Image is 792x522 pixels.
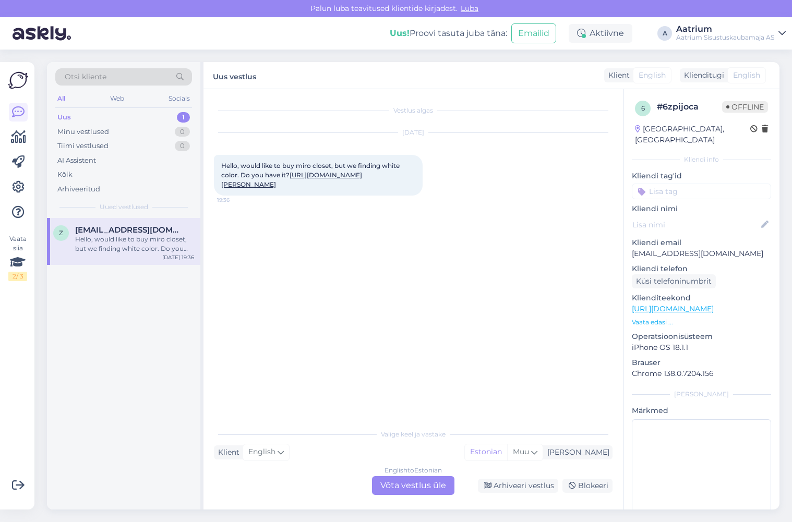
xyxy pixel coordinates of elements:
[632,318,771,327] p: Vaata edasi ...
[632,342,771,353] p: iPhone OS 18.1.1
[632,405,771,416] p: Märkmed
[632,357,771,368] p: Brauser
[632,184,771,199] input: Lisa tag
[657,101,722,113] div: # 6zpijoca
[632,219,759,230] input: Lisa nimi
[175,127,190,137] div: 0
[248,446,275,458] span: English
[385,466,442,475] div: English to Estonian
[632,331,771,342] p: Operatsioonisüsteem
[632,304,714,313] a: [URL][DOMAIN_NAME]
[75,225,184,235] span: zholudzn@gmail.com
[676,33,774,42] div: Aatrium Sisustuskaubamaja AS
[639,70,666,81] span: English
[214,128,613,137] div: [DATE]
[458,4,482,13] span: Luba
[632,203,771,214] p: Kliendi nimi
[632,274,716,288] div: Küsi telefoninumbrit
[57,112,71,123] div: Uus
[214,430,613,439] div: Valige keel ja vastake
[390,28,410,38] b: Uus!
[162,253,194,261] div: [DATE] 19:36
[166,92,192,105] div: Socials
[513,447,529,456] span: Muu
[8,272,27,281] div: 2 / 3
[175,141,190,151] div: 0
[543,447,609,458] div: [PERSON_NAME]
[632,390,771,399] div: [PERSON_NAME]
[680,70,724,81] div: Klienditugi
[75,235,194,253] div: Hello, would like to buy miro closet, but we finding white color. Do you have it?[URL][DOMAIN_NAM...
[390,27,507,40] div: Proovi tasuta juba täna:
[657,26,672,41] div: A
[57,155,96,166] div: AI Assistent
[632,155,771,164] div: Kliendi info
[632,237,771,248] p: Kliendi email
[676,25,774,33] div: Aatrium
[372,476,454,495] div: Võta vestlus üle
[57,127,109,137] div: Minu vestlused
[8,70,28,90] img: Askly Logo
[57,169,73,180] div: Kõik
[65,71,106,82] span: Otsi kliente
[8,234,27,281] div: Vaata siia
[465,444,507,460] div: Estonian
[221,162,401,188] span: Hello, would like to buy miro closet, but we finding white color. Do you have it?
[177,112,190,123] div: 1
[57,184,100,195] div: Arhiveeritud
[100,202,148,212] span: Uued vestlused
[632,368,771,379] p: Chrome 138.0.7204.156
[562,479,613,493] div: Blokeeri
[108,92,126,105] div: Web
[733,70,760,81] span: English
[57,141,109,151] div: Tiimi vestlused
[676,25,786,42] a: AatriumAatrium Sisustuskaubamaja AS
[213,68,256,82] label: Uus vestlus
[604,70,630,81] div: Klient
[217,196,256,204] span: 19:36
[221,171,362,188] a: [URL][DOMAIN_NAME][PERSON_NAME]
[632,248,771,259] p: [EMAIL_ADDRESS][DOMAIN_NAME]
[55,92,67,105] div: All
[641,104,645,112] span: 6
[632,263,771,274] p: Kliendi telefon
[635,124,750,145] div: [GEOGRAPHIC_DATA], [GEOGRAPHIC_DATA]
[478,479,558,493] div: Arhiveeri vestlus
[59,229,63,237] span: z
[511,23,556,43] button: Emailid
[214,447,239,458] div: Klient
[632,171,771,181] p: Kliendi tag'id
[569,24,632,43] div: Aktiivne
[722,101,768,113] span: Offline
[632,293,771,304] p: Klienditeekond
[214,106,613,115] div: Vestlus algas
